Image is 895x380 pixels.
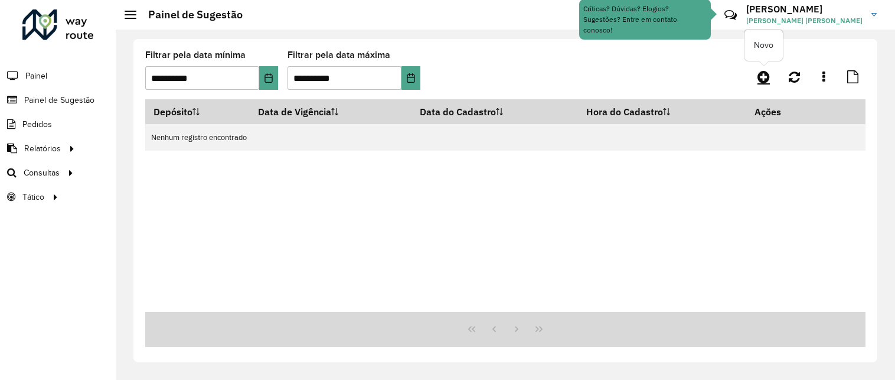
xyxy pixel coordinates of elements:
h2: Painel de Sugestão [136,8,243,21]
span: Tático [22,191,44,203]
span: [PERSON_NAME] [PERSON_NAME] [746,15,863,26]
th: Data de Vigência [250,99,411,124]
span: Consultas [24,167,60,179]
span: Pedidos [22,118,52,131]
th: Depósito [145,99,250,124]
span: Painel de Sugestão [24,94,94,106]
th: Hora do Cadastro [579,99,746,124]
label: Filtrar pela data máxima [288,48,390,62]
span: Painel [25,70,47,82]
button: Choose Date [401,66,420,90]
th: Data do Cadastro [411,99,579,124]
button: Choose Date [259,66,278,90]
label: Filtrar pela data mínima [145,48,246,62]
span: Relatórios [24,142,61,155]
th: Ações [746,99,817,124]
div: Novo [744,30,783,61]
h3: [PERSON_NAME] [746,4,863,15]
a: Contato Rápido [718,2,743,28]
td: Nenhum registro encontrado [145,124,865,151]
